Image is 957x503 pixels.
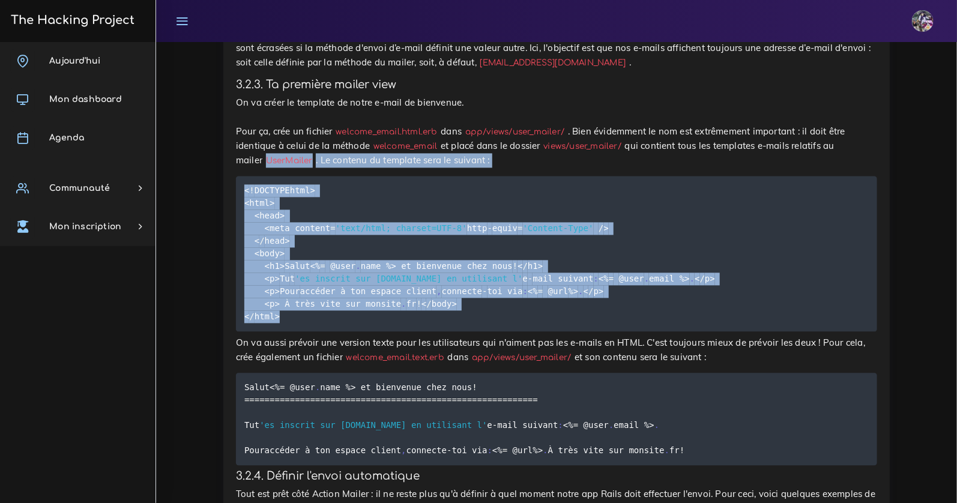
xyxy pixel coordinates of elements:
span: == [457,396,467,405]
code: welcome_email.text.erb [343,352,448,364]
span: @user [290,383,315,393]
span: @url [548,287,569,297]
span: Pour [280,287,300,297]
span: Pour [244,446,265,456]
code: welcome_email.html.erb [333,126,441,139]
span: Mon inscription [49,222,121,231]
span: . [578,287,583,297]
span: ! [680,446,684,456]
span: == [507,396,518,405]
span: == [426,396,436,405]
span: Tu [280,274,290,284]
span: ! [513,262,518,271]
p: On va aussi prévoir une version texte pour les utilisateurs qui n'aiment pas les e-mails en HTML.... [236,336,877,365]
span: Agenda [49,133,84,142]
span: == [295,396,305,405]
span: 'es inscrit sur [DOMAIN_NAME] en utilisant l' [259,421,487,430]
span: == [285,396,295,405]
span: == [396,396,406,405]
span: == [366,396,376,405]
span: Tu [244,421,255,430]
span: @user [584,421,609,430]
span: Mon dashboard [49,95,122,104]
span: @url [513,446,533,456]
code: <% name %> et bienvenue chez nous t e mail suivant <% email %> accéder à ton espace client connec... [244,381,688,457]
span: == [436,396,447,405]
span: / [259,236,264,246]
span: = [320,262,325,271]
span: : [488,446,492,456]
span: / [249,312,254,322]
code: views/user_mailer/ [540,140,625,153]
span: - [488,224,492,233]
span: . [401,300,406,309]
span: . [543,446,548,456]
span: . [315,383,320,393]
span: = [573,421,578,430]
span: , [436,287,441,297]
span: / [588,287,593,297]
span: Salut [285,262,310,271]
span: - [492,421,497,430]
span: DOCTYPE [255,186,290,196]
span: == [255,396,265,405]
span: Salut [244,383,270,393]
span: == [346,396,356,405]
span: == [275,396,285,405]
code: [EMAIL_ADDRESS][DOMAIN_NAME] [477,57,629,70]
span: Communauté [49,184,110,193]
span: 'text/html; charset=UTF-8' [336,224,467,233]
span: == [386,396,396,405]
span: == [417,396,427,405]
span: : [594,274,599,284]
span: - [528,274,533,284]
span: / [523,262,528,271]
span: : [523,287,528,297]
span: . [690,274,695,284]
span: . [644,274,649,284]
span: == [528,396,538,405]
span: == [336,396,346,405]
span: : [558,421,563,430]
span: ! [417,300,421,309]
span: / [599,224,603,233]
span: @user [619,274,644,284]
span: - [447,446,451,456]
span: == [518,396,528,405]
span: ! [249,186,254,196]
span: / [426,300,431,309]
span: == [325,396,336,405]
h4: 3.2.3. Ta première mailer view [236,79,877,92]
p: On va créer le template de notre e-mail de bienvenue. Pour ça, crée un fichier dans . Bien évidem... [236,96,877,168]
code: welcome_email [370,140,441,153]
span: , [401,446,406,456]
span: . [609,421,614,430]
img: eg54bupqcshyolnhdacp.jpg [912,10,934,32]
span: == [305,396,315,405]
span: . [654,421,659,430]
code: app/views/user_mailer/ [468,352,575,364]
span: == [477,396,488,405]
span: == [488,396,498,405]
span: = [330,224,335,233]
span: ! [472,383,477,393]
span: == [315,396,325,405]
span: == [467,396,477,405]
span: / [700,274,705,284]
span: == [447,396,457,405]
span: Aujourd'hui [49,56,100,65]
span: == [406,396,417,405]
h4: 3.2.4. Définir l'envoi automatique [236,470,877,483]
span: == [265,396,275,405]
span: = [280,383,285,393]
h3: The Hacking Project [7,14,134,27]
code: UserMailer [262,155,316,167]
span: . [355,262,360,271]
code: app/views/user_mailer/ [462,126,568,139]
p: La première ligne permet de définir la valeur de . Le hash permet de définir tout un ensemble de ... [236,27,877,70]
span: = [518,224,522,233]
span: 'Content-Type' [523,224,594,233]
span: = [609,274,614,284]
span: . [665,446,669,456]
span: = [503,446,507,456]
